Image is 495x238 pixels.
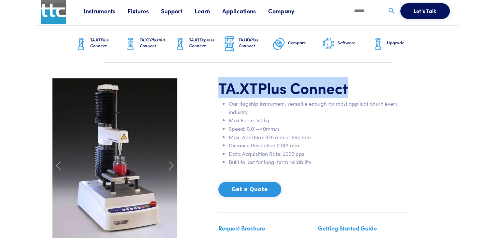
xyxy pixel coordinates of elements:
a: TA.XTPlus Connect [75,26,124,62]
a: Company [268,7,307,15]
img: ta-hd-graphic.png [223,36,236,52]
h6: TA.XT [90,37,124,49]
li: Distance Resolution 0.001 mm [229,141,410,150]
li: Max. Aperture: 370 mm or 590 mm [229,133,410,141]
span: Plus Connect [90,37,109,49]
a: Request Brochure [218,224,265,232]
a: Getting Started Guide [318,224,377,232]
img: software-graphic.png [322,37,335,51]
img: ta-xt-graphic.png [371,36,384,52]
h1: TA.XT [218,78,410,97]
a: Applications [222,7,268,15]
h6: TA.HD [239,37,272,49]
img: ta-xt-graphic.png [124,36,137,52]
li: Built to last for long-term reliability [229,158,410,166]
a: TA.HDPlus Connect [223,26,272,62]
a: Support [161,7,195,15]
img: compare-graphic.png [272,36,285,52]
span: Plus Connect [239,37,258,49]
h6: TA.XT [189,37,223,49]
a: Learn [195,7,222,15]
button: Get a Quote [218,182,281,197]
span: Express Connect [189,37,214,49]
a: Instruments [84,7,128,15]
a: TA.XTPlus100 Connect [124,26,173,62]
li: Data Acquisition Rate: 2000 pps [229,150,410,158]
a: Fixtures [128,7,161,15]
h6: Upgrade [387,40,421,46]
li: Speed: 0.01—40mm/s [229,125,410,133]
a: Software [322,26,371,62]
img: ta-xt-graphic.png [75,36,88,52]
img: ta-xt-graphic.png [173,36,186,52]
button: Let's Talk [400,3,450,19]
a: TA.XTExpress Connect [173,26,223,62]
h6: Compare [288,40,322,46]
h6: Software [337,40,371,46]
li: Our flagship instrument, versatile enough for most applications in every industry. [229,99,410,116]
span: Plus Connect [258,77,348,98]
li: Max Force: 50 kg [229,116,410,125]
a: Compare [272,26,322,62]
h6: TA.XT [140,37,173,49]
a: Upgrade [371,26,421,62]
span: Plus100 Connect [140,37,165,49]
